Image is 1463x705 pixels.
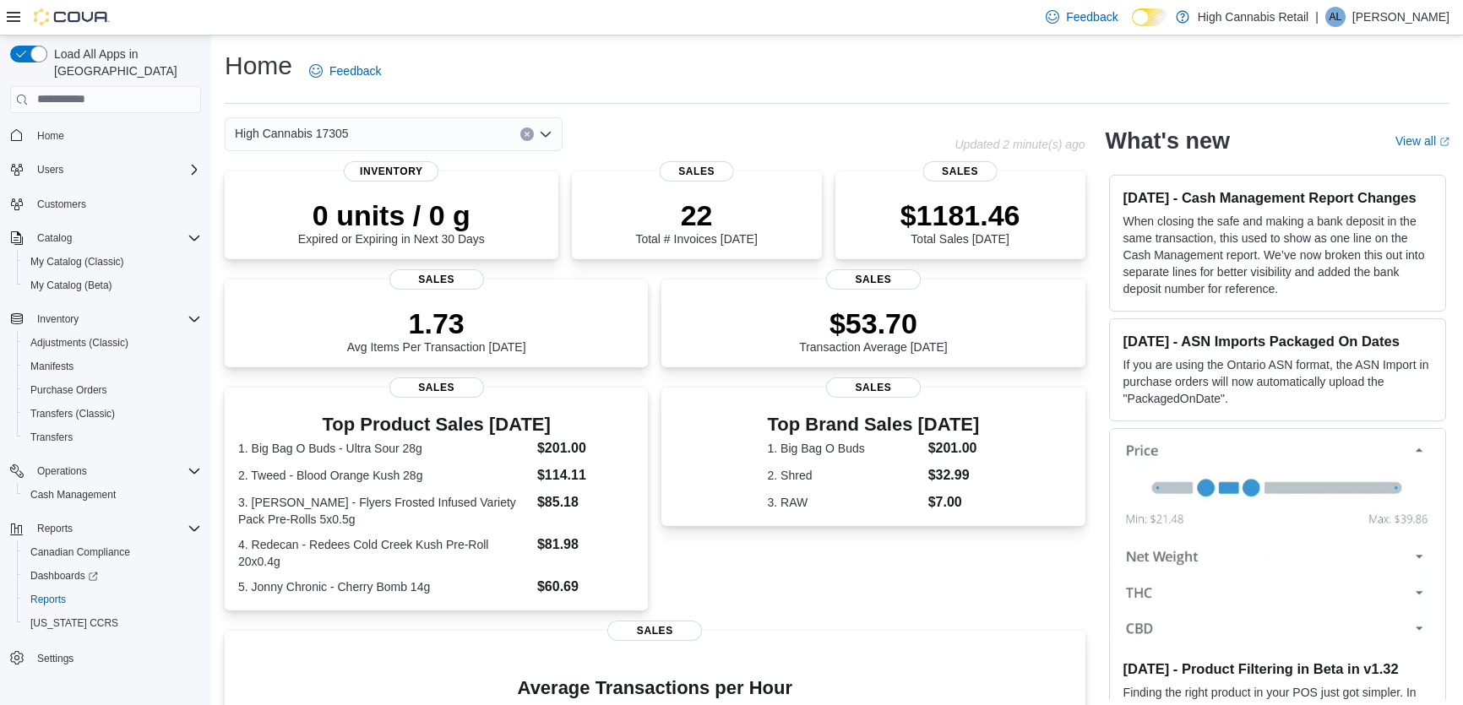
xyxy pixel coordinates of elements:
[329,62,381,79] span: Feedback
[3,192,208,216] button: Customers
[37,464,87,478] span: Operations
[1132,26,1133,27] span: Dark Mode
[30,255,124,268] span: My Catalog (Classic)
[238,494,530,528] dt: 3. [PERSON_NAME] - Flyers Frosted Infused Variety Pack Pre-Rolls 5x0.5g
[30,160,201,180] span: Users
[3,459,208,483] button: Operations
[30,126,71,146] a: Home
[24,542,201,562] span: Canadian Compliance
[302,54,388,88] a: Feedback
[24,485,201,505] span: Cash Management
[537,465,634,485] dd: $114.11
[17,331,208,355] button: Adjustments (Classic)
[826,377,921,398] span: Sales
[1123,189,1432,206] h3: [DATE] - Cash Management Report Changes
[347,306,526,340] p: 1.73
[30,593,66,606] span: Reports
[1123,333,1432,350] h3: [DATE] - ASN Imports Packaged On Dates
[17,274,208,297] button: My Catalog (Beta)
[30,488,116,502] span: Cash Management
[1123,660,1432,677] h3: [DATE] - Product Filtering in Beta in v1.32
[37,129,64,143] span: Home
[799,306,948,340] p: $53.70
[37,312,79,326] span: Inventory
[607,621,702,641] span: Sales
[225,49,292,83] h1: Home
[1352,7,1449,27] p: [PERSON_NAME]
[24,333,201,353] span: Adjustments (Classic)
[24,427,201,447] span: Transfers
[30,461,201,481] span: Operations
[30,383,107,397] span: Purchase Orders
[24,542,137,562] a: Canadian Compliance
[34,8,110,25] img: Cova
[954,138,1085,151] p: Updated 2 minute(s) ago
[30,407,115,420] span: Transfers (Classic)
[24,613,125,633] a: [US_STATE] CCRS
[389,377,484,398] span: Sales
[30,647,201,668] span: Settings
[30,160,70,180] button: Users
[826,269,921,290] span: Sales
[37,163,63,176] span: Users
[389,269,484,290] span: Sales
[30,518,79,539] button: Reports
[17,355,208,378] button: Manifests
[900,198,1020,246] div: Total Sales [DATE]
[24,404,122,424] a: Transfers (Classic)
[537,577,634,597] dd: $60.69
[1395,134,1449,148] a: View allExternal link
[344,161,438,182] span: Inventory
[30,125,201,146] span: Home
[537,492,634,512] dd: $85.18
[1330,7,1342,27] span: AL
[1132,8,1167,26] input: Dark Mode
[768,415,980,435] h3: Top Brand Sales [DATE]
[24,380,114,400] a: Purchase Orders
[24,566,201,586] span: Dashboards
[799,306,948,354] div: Transaction Average [DATE]
[37,231,72,245] span: Catalog
[24,589,201,610] span: Reports
[47,46,201,79] span: Load All Apps in [GEOGRAPHIC_DATA]
[24,427,79,447] a: Transfers
[928,465,980,485] dd: $32.99
[30,545,130,559] span: Canadian Compliance
[17,611,208,635] button: [US_STATE] CCRS
[24,356,80,377] a: Manifests
[30,360,73,373] span: Manifests
[537,438,634,458] dd: $201.00
[30,518,201,539] span: Reports
[3,226,208,250] button: Catalog
[1066,8,1118,25] span: Feedback
[768,467,922,484] dt: 2. Shred
[30,336,128,350] span: Adjustments (Classic)
[768,494,922,511] dt: 3. RAW
[768,440,922,457] dt: 1. Big Bag O Buds
[30,309,201,329] span: Inventory
[3,517,208,540] button: Reports
[30,279,112,292] span: My Catalog (Beta)
[24,275,201,296] span: My Catalog (Beta)
[24,589,73,610] a: Reports
[24,252,201,272] span: My Catalog (Classic)
[24,566,105,586] a: Dashboards
[520,127,534,141] button: Clear input
[37,198,86,211] span: Customers
[238,536,530,570] dt: 4. Redecan - Redees Cold Creek Kush Pre-Roll 20x0.4g
[30,228,201,248] span: Catalog
[24,380,201,400] span: Purchase Orders
[1198,7,1309,27] p: High Cannabis Retail
[298,198,485,232] p: 0 units / 0 g
[30,193,201,214] span: Customers
[17,426,208,449] button: Transfers
[24,252,131,272] a: My Catalog (Classic)
[238,678,1072,698] h4: Average Transactions per Hour
[537,534,634,555] dd: $81.98
[1325,7,1346,27] div: Amy Lalonde
[900,198,1020,232] p: $1181.46
[928,438,980,458] dd: $201.00
[238,440,530,457] dt: 1. Big Bag O Buds - Ultra Sour 28g
[1106,127,1230,155] h2: What's new
[1315,7,1319,27] p: |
